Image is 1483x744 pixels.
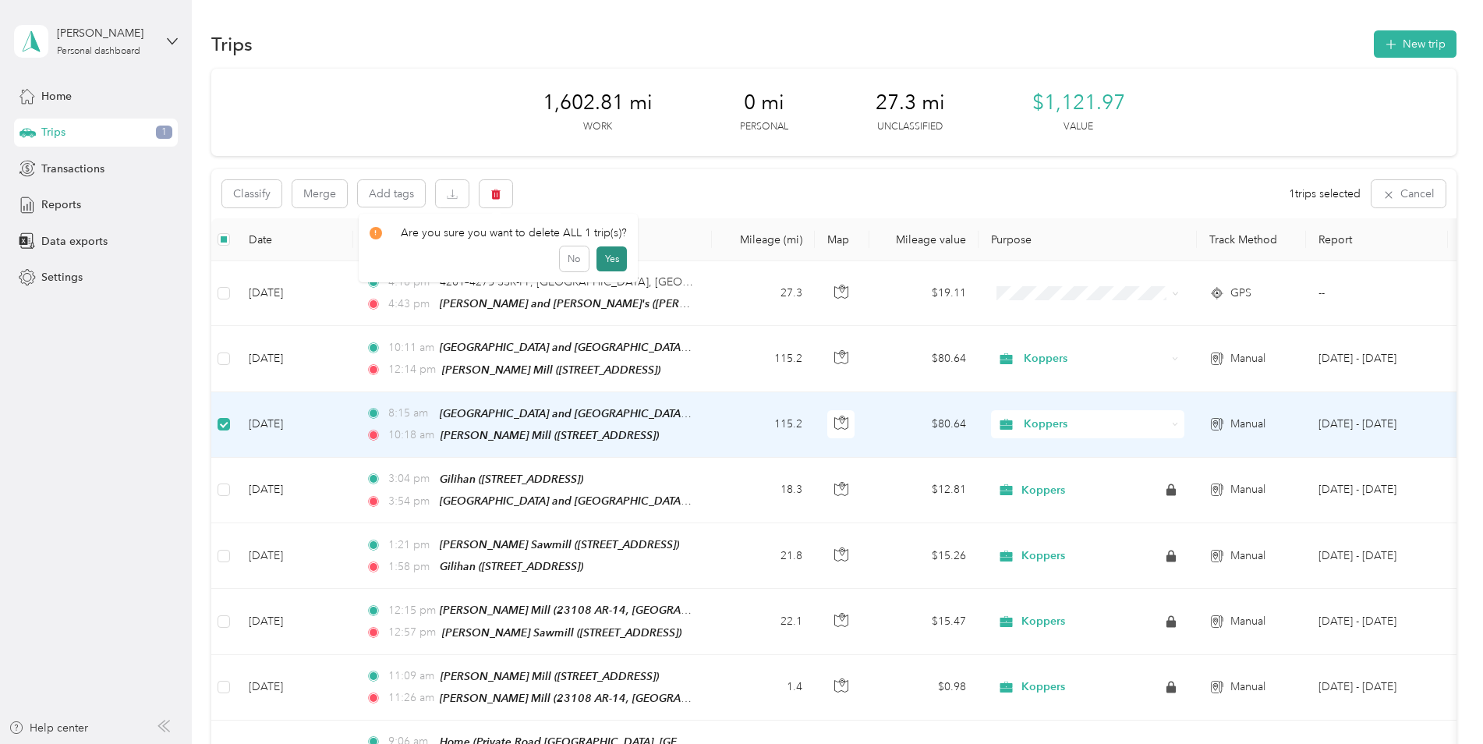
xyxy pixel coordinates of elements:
[442,363,660,376] span: [PERSON_NAME] Mill ([STREET_ADDRESS])
[441,429,659,441] span: [PERSON_NAME] Mill ([STREET_ADDRESS])
[1021,615,1065,629] span: Koppers
[1024,416,1166,433] span: Koppers
[1230,350,1265,367] span: Manual
[440,297,982,310] span: [PERSON_NAME] and [PERSON_NAME]'s ([PERSON_NAME], MO, [PERSON_NAME], [GEOGRAPHIC_DATA])
[1021,484,1065,498] span: Koppers
[41,233,108,250] span: Data exports
[712,458,815,523] td: 18.3
[57,25,154,41] div: [PERSON_NAME]
[440,407,791,420] span: [GEOGRAPHIC_DATA] and [GEOGRAPHIC_DATA] ([STREET_ADDRESS])
[1230,547,1265,565] span: Manual
[440,538,679,551] span: [PERSON_NAME] Sawmill ([STREET_ADDRESS])
[388,427,434,444] span: 10:18 am
[358,180,425,207] button: Add tags
[1064,120,1093,134] p: Value
[236,218,353,261] th: Date
[41,124,65,140] span: Trips
[1021,680,1065,694] span: Koppers
[712,589,815,654] td: 22.1
[442,626,681,639] span: [PERSON_NAME] Sawmill ([STREET_ADDRESS])
[441,670,659,682] span: [PERSON_NAME] Mill ([STREET_ADDRESS])
[1306,326,1448,391] td: Oct 1 - 31, 2025
[41,269,83,285] span: Settings
[1197,218,1306,261] th: Track Method
[869,218,979,261] th: Mileage value
[1372,180,1446,207] button: Cancel
[236,655,353,721] td: [DATE]
[740,120,788,134] p: Personal
[1306,655,1448,721] td: Sep 1 - 30, 2025
[877,120,943,134] p: Unclassified
[1374,30,1456,58] button: New trip
[57,47,140,56] div: Personal dashboard
[440,341,791,354] span: [GEOGRAPHIC_DATA] and [GEOGRAPHIC_DATA] ([STREET_ADDRESS])
[156,126,172,140] span: 1
[440,604,860,617] span: [PERSON_NAME] Mill (23108 AR-14, [GEOGRAPHIC_DATA], [GEOGRAPHIC_DATA])
[869,392,979,458] td: $80.64
[712,392,815,458] td: 115.2
[370,225,628,241] div: Are you sure you want to delete ALL 1 trip(s)?
[560,246,589,271] button: No
[1230,678,1265,696] span: Manual
[712,523,815,589] td: 21.8
[388,361,436,378] span: 12:14 pm
[440,692,860,705] span: [PERSON_NAME] Mill (23108 AR-14, [GEOGRAPHIC_DATA], [GEOGRAPHIC_DATA])
[1396,657,1483,744] iframe: Everlance-gr Chat Button Frame
[712,218,815,261] th: Mileage (mi)
[41,88,72,105] span: Home
[1306,523,1448,589] td: Sep 1 - 30, 2025
[236,326,353,391] td: [DATE]
[440,560,583,572] span: Gilihan ([STREET_ADDRESS])
[1306,218,1448,261] th: Report
[1230,613,1265,630] span: Manual
[236,523,353,589] td: [DATE]
[236,458,353,523] td: [DATE]
[388,470,433,487] span: 3:04 pm
[9,720,88,736] button: Help center
[1230,416,1265,433] span: Manual
[869,458,979,523] td: $12.81
[388,558,433,576] span: 1:58 pm
[388,537,433,554] span: 1:21 pm
[388,296,433,313] span: 4:43 pm
[440,473,583,485] span: Gilihan ([STREET_ADDRESS])
[388,339,433,356] span: 10:11 am
[388,689,433,707] span: 11:26 am
[712,326,815,391] td: 115.2
[236,392,353,458] td: [DATE]
[292,180,347,207] button: Merge
[1024,350,1166,367] span: Koppers
[583,120,612,134] p: Work
[869,523,979,589] td: $15.26
[1230,285,1251,302] span: GPS
[712,655,815,721] td: 1.4
[744,90,784,115] span: 0 mi
[388,405,433,422] span: 8:15 am
[815,218,869,261] th: Map
[1306,392,1448,458] td: Oct 1 - 31, 2025
[236,261,353,326] td: [DATE]
[1230,481,1265,498] span: Manual
[1306,589,1448,654] td: Sep 1 - 30, 2025
[353,218,712,261] th: Locations
[440,275,767,289] span: 4201–4275 SSR-PP, [GEOGRAPHIC_DATA], [GEOGRAPHIC_DATA]
[869,326,979,391] td: $80.64
[869,589,979,654] td: $15.47
[869,261,979,326] td: $19.11
[388,274,433,291] span: 4:10 pm
[440,494,791,508] span: [GEOGRAPHIC_DATA] and [GEOGRAPHIC_DATA] ([STREET_ADDRESS])
[211,36,253,52] h1: Trips
[1021,549,1065,563] span: Koppers
[388,493,433,510] span: 3:54 pm
[979,218,1197,261] th: Purpose
[1306,261,1448,326] td: --
[41,161,104,177] span: Transactions
[712,261,815,326] td: 27.3
[876,90,945,115] span: 27.3 mi
[1289,186,1361,202] span: 1 trips selected
[388,602,433,619] span: 12:15 pm
[388,624,436,641] span: 12:57 pm
[236,589,353,654] td: [DATE]
[1306,458,1448,523] td: Sep 1 - 30, 2025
